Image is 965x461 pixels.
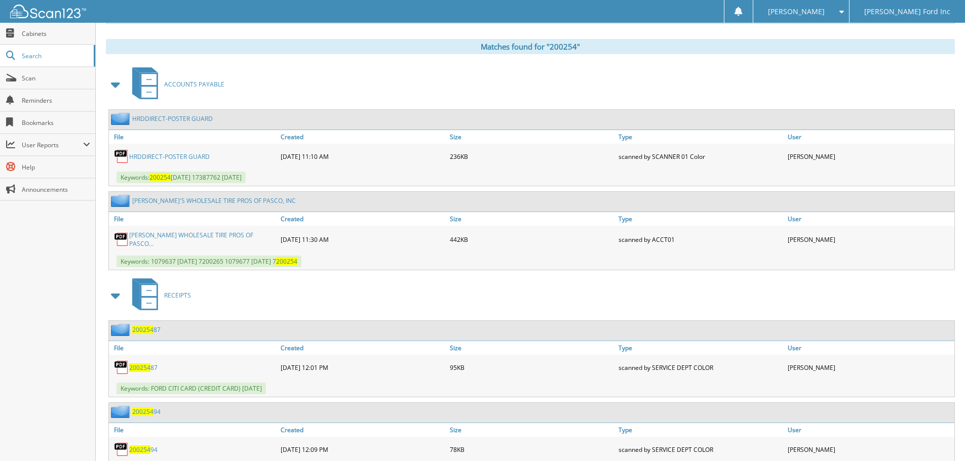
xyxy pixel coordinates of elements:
[278,357,447,378] div: [DATE] 12:01 PM
[616,423,785,437] a: Type
[616,146,785,166] div: scanned by SCANNER 01 Color
[129,231,276,248] a: [PERSON_NAME] WHOLESALE TIRE PROS OF PASCO...
[132,325,161,334] a: 20025487
[114,232,129,247] img: PDF.png
[129,445,150,454] span: 200254
[22,118,90,127] span: Bookmarks
[278,341,447,355] a: Created
[278,130,447,144] a: Created
[109,212,278,226] a: File
[914,412,965,461] iframe: Chat Widget
[447,130,616,144] a: Size
[276,257,297,266] span: 200254
[22,29,90,38] span: Cabinets
[22,141,83,149] span: User Reports
[117,383,266,394] span: Keywords: FORD CITI CARD (CREDIT CARD) [DATE]
[785,357,954,378] div: [PERSON_NAME]
[616,228,785,250] div: scanned by ACCT01
[129,445,158,454] a: 20025494
[768,9,825,15] span: [PERSON_NAME]
[132,114,213,123] a: HRDDIRECT-POSTER GUARD
[109,341,278,355] a: File
[785,439,954,459] div: [PERSON_NAME]
[164,80,224,89] span: ACCOUNTS PAYABLE
[447,423,616,437] a: Size
[117,172,246,183] span: Keywords: [DATE] 17387762 [DATE]
[785,423,954,437] a: User
[111,112,132,125] img: folder2.png
[132,196,296,205] a: [PERSON_NAME]'S WHOLESALE TIRE PROS OF PASCO, INC
[447,439,616,459] div: 78KB
[22,74,90,82] span: Scan
[785,341,954,355] a: User
[129,363,150,372] span: 200254
[126,275,191,315] a: RECEIPTS
[447,228,616,250] div: 442KB
[132,407,153,416] span: 200254
[616,357,785,378] div: scanned by SERVICE DEPT COLOR
[22,52,89,60] span: Search
[278,423,447,437] a: Created
[22,96,90,105] span: Reminders
[278,212,447,226] a: Created
[111,405,132,418] img: folder2.png
[129,363,158,372] a: 20025487
[785,228,954,250] div: [PERSON_NAME]
[22,163,90,172] span: Help
[132,325,153,334] span: 200254
[278,439,447,459] div: [DATE] 12:09 PM
[109,423,278,437] a: File
[114,360,129,375] img: PDF.png
[114,149,129,164] img: PDF.png
[106,39,955,54] div: Matches found for "200254"
[616,212,785,226] a: Type
[111,194,132,207] img: folder2.png
[447,146,616,166] div: 236KB
[164,291,191,300] span: RECEIPTS
[447,341,616,355] a: Size
[616,439,785,459] div: scanned by SERVICE DEPT COLOR
[447,357,616,378] div: 95KB
[864,9,950,15] span: [PERSON_NAME] Ford Inc
[129,152,210,161] a: HRDDIRECT-POSTER GUARD
[126,64,224,104] a: ACCOUNTS PAYABLE
[132,407,161,416] a: 20025494
[117,256,301,267] span: Keywords: 1079637 [DATE] 7200265 1079677 [DATE] 7
[278,228,447,250] div: [DATE] 11:30 AM
[111,323,132,336] img: folder2.png
[114,442,129,457] img: PDF.png
[785,212,954,226] a: User
[616,341,785,355] a: Type
[109,130,278,144] a: File
[785,130,954,144] a: User
[447,212,616,226] a: Size
[149,173,171,182] span: 200254
[278,146,447,166] div: [DATE] 11:10 AM
[616,130,785,144] a: Type
[785,146,954,166] div: [PERSON_NAME]
[10,5,86,18] img: scan123-logo-white.svg
[22,185,90,194] span: Announcements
